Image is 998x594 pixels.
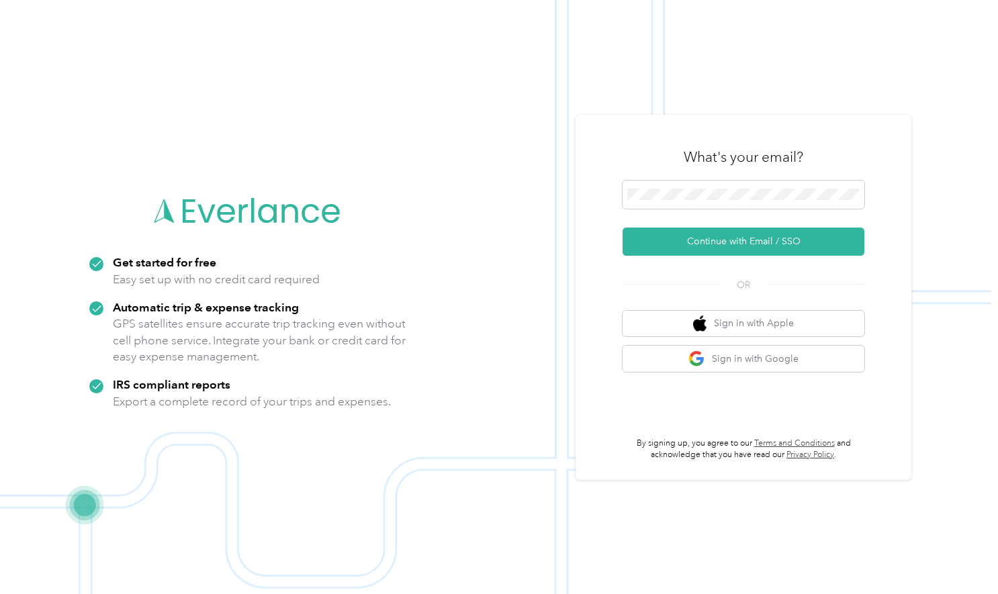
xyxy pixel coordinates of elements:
iframe: Everlance-gr Chat Button Frame [923,519,998,594]
p: Easy set up with no credit card required [113,271,320,288]
button: google logoSign in with Google [623,346,864,372]
p: Export a complete record of your trips and expenses. [113,393,391,410]
button: Continue with Email / SSO [623,228,864,256]
span: OR [720,278,767,292]
p: By signing up, you agree to our and acknowledge that you have read our . [623,438,864,461]
strong: Automatic trip & expense tracking [113,300,299,314]
a: Privacy Policy [786,450,834,460]
h3: What's your email? [684,148,803,166]
button: apple logoSign in with Apple [623,311,864,337]
strong: Get started for free [113,255,216,269]
a: Terms and Conditions [754,438,835,448]
strong: IRS compliant reports [113,377,230,391]
img: google logo [688,350,705,367]
p: GPS satellites ensure accurate trip tracking even without cell phone service. Integrate your bank... [113,315,406,365]
img: apple logo [693,315,707,332]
